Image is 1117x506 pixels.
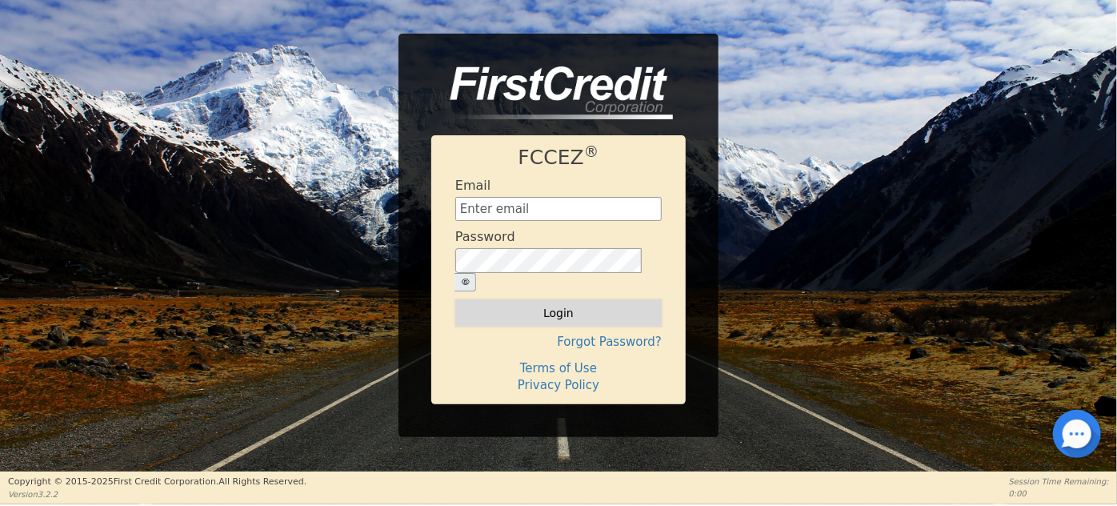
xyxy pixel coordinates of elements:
[1009,476,1109,488] p: Session Time Remaining:
[455,229,515,244] h4: Password
[1009,488,1109,500] p: 0:00
[8,476,306,489] p: Copyright © 2015- 2025 First Credit Corporation.
[455,248,642,273] input: password
[455,146,662,170] h1: FCCEZ
[455,361,662,375] h4: Terms of Use
[218,476,306,487] span: All Rights Reserved.
[455,378,662,392] h4: Privacy Policy
[8,488,306,500] p: Version 3.2.2
[455,335,662,349] h4: Forgot Password?
[455,178,490,193] h4: Email
[455,197,662,221] input: Enter email
[431,66,673,119] img: logo-CMu_cnol.png
[455,299,662,327] button: Login
[584,143,599,160] sup: ®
